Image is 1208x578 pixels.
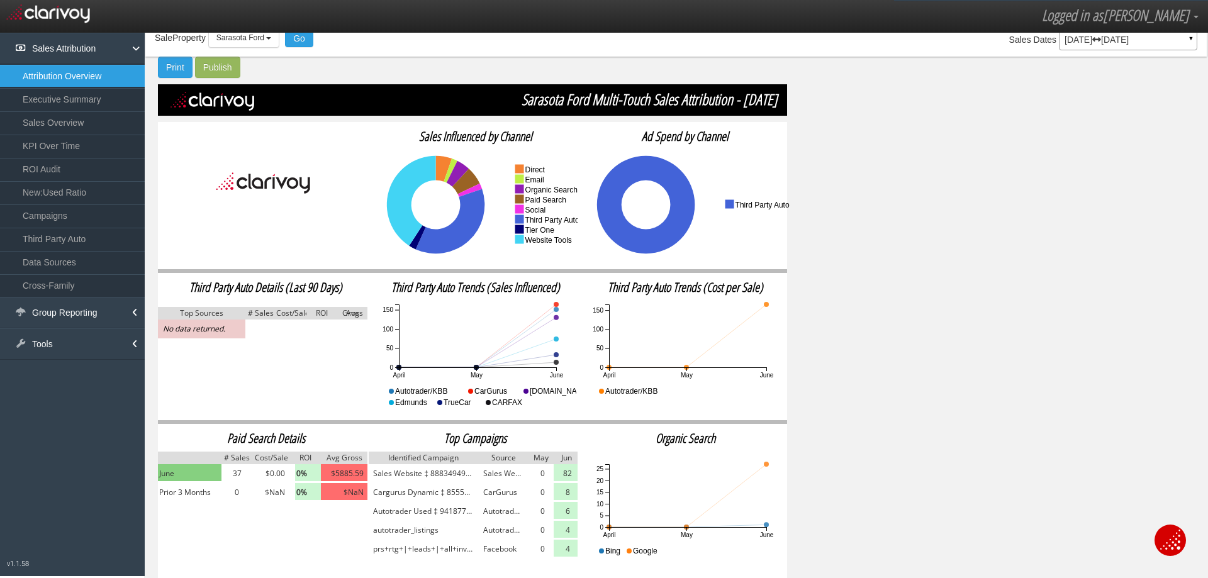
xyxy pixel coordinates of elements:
td: autotrader_listings [368,521,478,540]
text: June [759,531,773,538]
text: Autotrader/KBB [395,387,447,396]
h2: Ad Spend by Channel [581,130,790,143]
img: grey.png [306,307,337,320]
img: black.png [158,84,787,116]
img: light-green.png [295,464,326,481]
span: Sarasota Ford [216,33,264,42]
text: 50 [596,345,604,352]
text: 0 [600,524,603,531]
td: Sales Website ‡ 8883494989 [368,464,478,483]
span: 0% [296,486,307,499]
text: [DOMAIN_NAME] [530,387,590,396]
img: green.png [158,464,221,481]
text: 100 [593,326,603,333]
td: Autotrader/KBB [478,502,528,521]
span: Dates [1034,35,1057,45]
img: grey.png [369,452,478,464]
img: pink.png [321,464,367,481]
img: grey.png [245,307,276,320]
td: prs+rtg+|+leads+|+all+inventory+|+website [368,540,478,559]
text: June [550,372,564,379]
text: May [681,531,693,538]
img: clarivoy logo [6,1,90,23]
span: 0 [540,543,545,555]
img: grey.png [337,307,368,320]
text: Google [633,547,657,555]
text: CARFAX [492,398,522,407]
span: Logged in as [1042,4,1103,25]
span: Sarasota Ford Multi-Touch Sales Attribution - [DATE] [148,89,778,110]
h2: Sales Influenced by Channel [371,130,580,143]
td: 0 [221,483,252,502]
td: Sales Website [478,464,528,483]
text: 20 [596,477,604,484]
text: Edmunds [395,398,427,407]
td: $0.00 [253,464,290,483]
text: 150 [593,307,603,314]
td: $NaN [253,483,290,502]
text: May [681,372,693,379]
span: 0 [540,524,545,536]
td: Cargurus Dynamic ‡ 8555133578 [368,483,478,502]
span: 0 [540,486,545,499]
img: light-green.png [554,540,579,557]
td: Autotrader/KBB [478,521,528,540]
td: No data returned. [158,320,245,338]
text: 100 [383,326,394,333]
text: April [393,372,406,379]
text: 5 [600,512,603,519]
span: 82 [563,467,572,480]
text: 150 [383,306,394,313]
img: light-green.png [554,521,579,538]
a: ▼ [1185,31,1197,52]
button: Print [158,57,193,78]
span: 0% [296,467,307,480]
img: grey.png [554,452,579,464]
td: 37 [221,464,252,483]
img: pink.png [321,483,367,500]
text: social [525,206,546,214]
span: Sale [155,33,172,43]
span: [PERSON_NAME] [1103,4,1189,25]
img: grey.png [478,452,528,464]
p: [DATE] [DATE] [1065,35,1192,44]
img: light-green.png [554,483,579,500]
text: CarGurus [474,387,507,396]
span: Prior 3 Months [159,486,211,499]
td: CarGurus [478,483,528,502]
img: grey.png [290,452,321,464]
span: 8 [566,486,570,499]
img: light-green.png [554,464,579,481]
span: 4 [566,543,570,555]
text: email [525,175,544,184]
span: Sales [1009,35,1031,45]
button: Go [285,30,313,47]
text: Bing [605,547,620,555]
a: Logged in as[PERSON_NAME] [1032,1,1208,31]
img: grey.png [528,452,554,464]
text: 50 [386,345,394,352]
img: grey.png [321,452,367,464]
img: grey.png [221,452,252,464]
text: organic search [525,186,578,194]
img: grey.png [158,452,221,464]
h2: Third Party Auto Details (Last 90 Days) [161,281,371,294]
text: website tools [525,236,572,245]
img: Clarivoy_black_text.png [216,166,310,201]
text: April [603,531,615,538]
text: tier one [525,226,555,235]
h2: Top Campaigns [371,431,580,445]
span: 0 [540,467,545,480]
text: May [471,372,483,379]
img: light-green.png [295,483,326,500]
button: Publish [195,57,240,78]
span: 0 [540,505,545,518]
h2: Paid Search Details [161,431,371,445]
img: light-green.png [554,502,579,519]
span: 4 [566,524,570,536]
text: 25 [596,465,604,472]
button: Sarasota Ford [208,28,279,48]
text: direct [525,165,545,174]
span: $NaN [344,486,364,499]
text: third party auto [735,201,789,209]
